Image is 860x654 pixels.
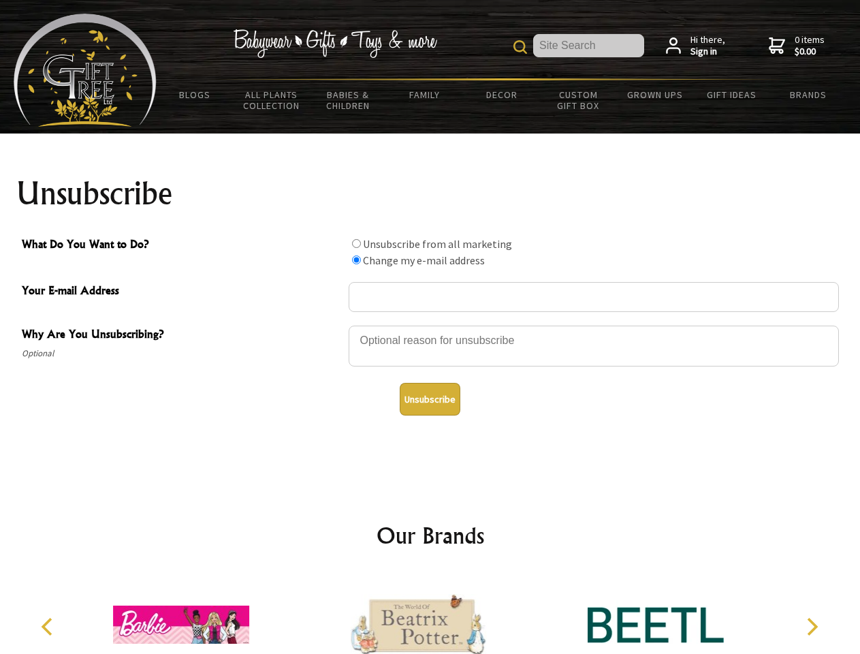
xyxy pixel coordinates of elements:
[770,80,847,109] a: Brands
[352,239,361,248] input: What Do You Want to Do?
[693,80,770,109] a: Gift Ideas
[666,34,725,58] a: Hi there,Sign in
[387,80,464,109] a: Family
[513,40,527,54] img: product search
[27,519,833,552] h2: Our Brands
[690,46,725,58] strong: Sign in
[14,14,157,127] img: Babyware - Gifts - Toys and more...
[797,612,827,642] button: Next
[690,34,725,58] span: Hi there,
[795,46,825,58] strong: $0.00
[22,236,342,255] span: What Do You Want to Do?
[533,34,644,57] input: Site Search
[234,80,310,120] a: All Plants Collection
[233,29,437,58] img: Babywear - Gifts - Toys & more
[363,237,512,251] label: Unsubscribe from all marketing
[540,80,617,120] a: Custom Gift Box
[157,80,234,109] a: BLOGS
[349,282,839,312] input: Your E-mail Address
[769,34,825,58] a: 0 items$0.00
[310,80,387,120] a: Babies & Children
[16,177,844,210] h1: Unsubscribe
[349,326,839,367] textarea: Why Are You Unsubscribing?
[616,80,693,109] a: Grown Ups
[22,326,342,345] span: Why Are You Unsubscribing?
[34,612,64,642] button: Previous
[363,253,485,267] label: Change my e-mail address
[22,345,342,362] span: Optional
[400,383,460,416] button: Unsubscribe
[463,80,540,109] a: Decor
[352,255,361,264] input: What Do You Want to Do?
[22,282,342,302] span: Your E-mail Address
[795,33,825,58] span: 0 items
